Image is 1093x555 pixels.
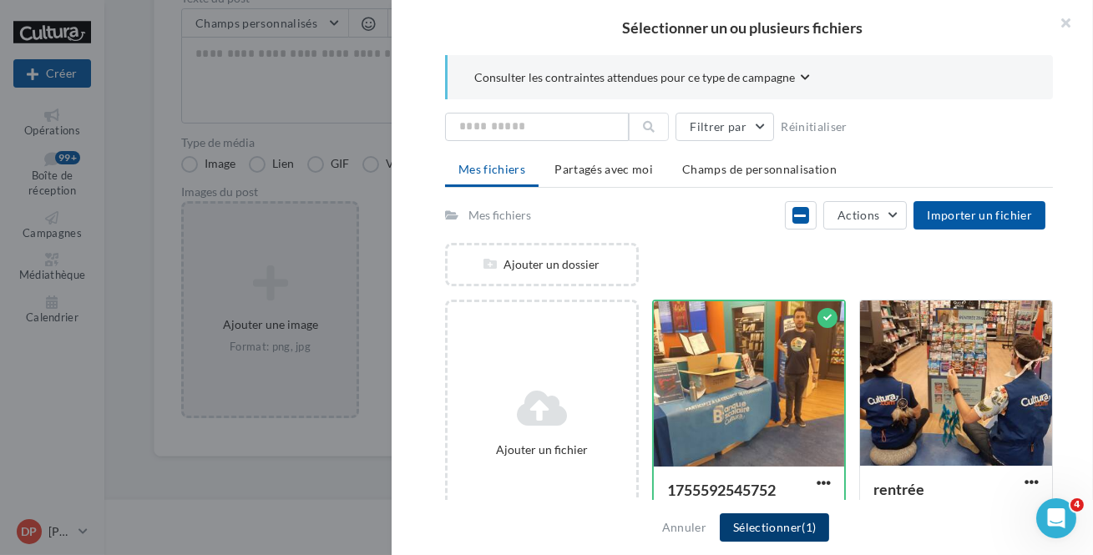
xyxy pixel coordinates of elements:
[823,201,907,230] button: Actions
[454,441,630,458] div: Ajouter un fichier
[837,208,879,222] span: Actions
[802,520,816,534] span: (1)
[913,201,1045,230] button: Importer un fichier
[474,68,810,89] button: Consulter les contraintes attendues pour ce type de campagne
[1070,498,1084,512] span: 4
[655,517,713,537] button: Annuler
[927,208,1032,222] span: Importer un fichier
[720,513,829,542] button: Sélectionner(1)
[448,256,636,273] div: Ajouter un dossier
[667,481,776,499] span: 1755592545752
[682,162,837,176] span: Champs de personnalisation
[474,69,795,86] span: Consulter les contraintes attendues pour ce type de campagne
[676,113,774,141] button: Filtrer par
[1036,498,1076,538] iframe: Intercom live chat
[418,20,1066,35] h2: Sélectionner un ou plusieurs fichiers
[458,162,525,176] span: Mes fichiers
[554,162,653,176] span: Partagés avec moi
[873,480,1040,518] span: rentrée zen
[774,117,854,137] button: Réinitialiser
[468,207,531,224] div: Mes fichiers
